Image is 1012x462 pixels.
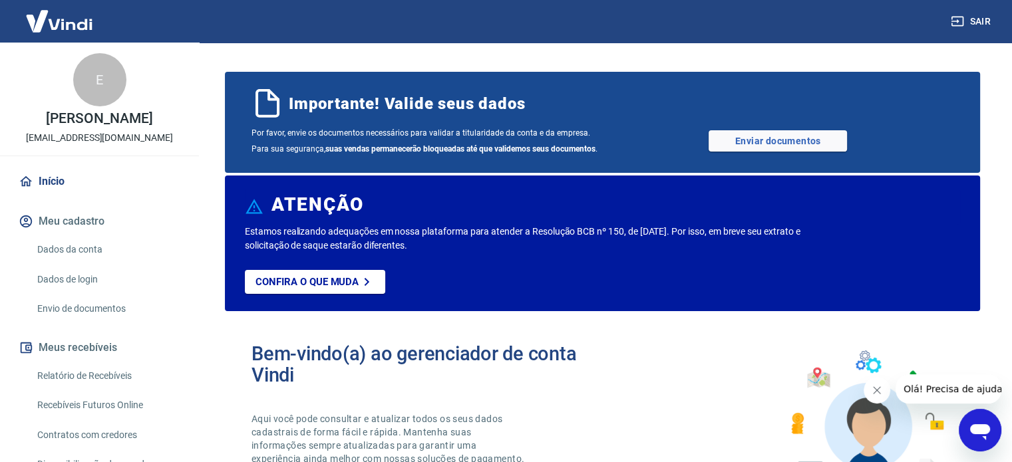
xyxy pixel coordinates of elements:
span: Por favor, envie os documentos necessários para validar a titularidade da conta e da empresa. Par... [252,125,603,157]
b: suas vendas permanecerão bloqueadas até que validemos seus documentos [325,144,595,154]
span: Olá! Precisa de ajuda? [8,9,112,20]
a: Relatório de Recebíveis [32,362,183,390]
h2: Bem-vindo(a) ao gerenciador de conta Vindi [252,343,603,386]
button: Meu cadastro [16,207,183,236]
a: Enviar documentos [709,130,847,152]
span: Importante! Valide seus dados [289,93,525,114]
img: Vindi [16,1,102,41]
a: Dados da conta [32,236,183,263]
button: Meus recebíveis [16,333,183,362]
div: E [73,53,126,106]
p: [PERSON_NAME] [46,112,152,126]
p: Estamos realizando adequações em nossa plataforma para atender a Resolução BCB nº 150, de [DATE].... [245,225,817,253]
a: Início [16,167,183,196]
button: Sair [948,9,996,34]
a: Recebíveis Futuros Online [32,392,183,419]
a: Dados de login [32,266,183,293]
p: [EMAIL_ADDRESS][DOMAIN_NAME] [26,131,173,145]
a: Envio de documentos [32,295,183,322]
iframe: Botão para abrir a janela de mensagens [959,409,1001,451]
iframe: Fechar mensagem [864,377,890,404]
h6: ATENÇÃO [271,198,364,211]
a: Confira o que muda [245,270,385,294]
iframe: Mensagem da empresa [896,374,1001,404]
a: Contratos com credores [32,421,183,449]
p: Confira o que muda [255,276,359,288]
